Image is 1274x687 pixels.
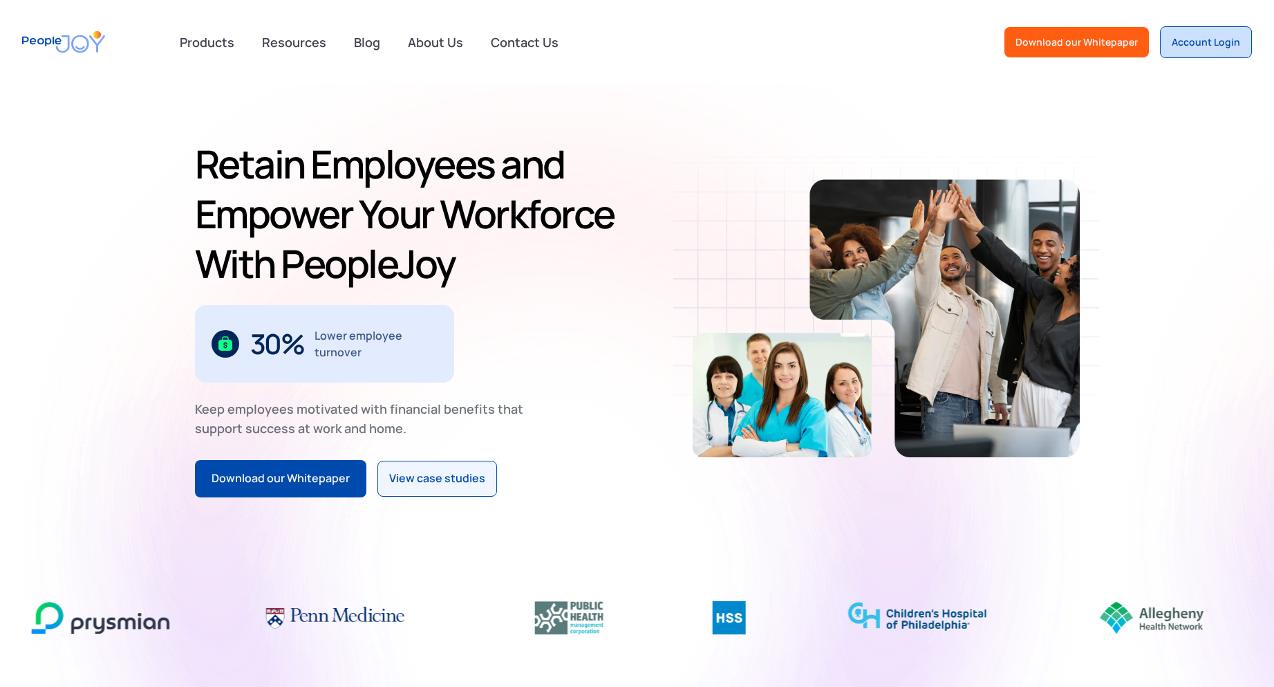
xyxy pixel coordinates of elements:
div: 30% [250,333,304,355]
div: Keep employees motivated with financial benefits that support success at work and home. [195,399,535,438]
a: home [22,22,105,62]
a: View case studies [377,461,497,497]
div: Download our Whitepaper [212,470,350,488]
div: Download our Whitepaper [1015,35,1138,49]
a: Contact Us [483,27,567,57]
a: Download our Whitepaper [1004,27,1149,57]
a: Blog [346,27,388,57]
a: About Us [400,27,471,57]
img: Retain-Employees-PeopleJoy [693,333,872,457]
div: 3 / 3 [195,305,454,383]
a: Resources [254,27,335,57]
div: View case studies [389,470,485,488]
div: Account Login [1172,35,1240,49]
div: Products [171,28,243,56]
h1: Retain Employees and Empower Your Workforce With PeopleJoy [195,139,632,288]
a: Account Login [1160,26,1252,58]
a: Download our Whitepaper [195,460,366,497]
div: Lower employee turnover [315,327,438,360]
img: Retain-Employees-PeopleJoy [809,179,1080,457]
